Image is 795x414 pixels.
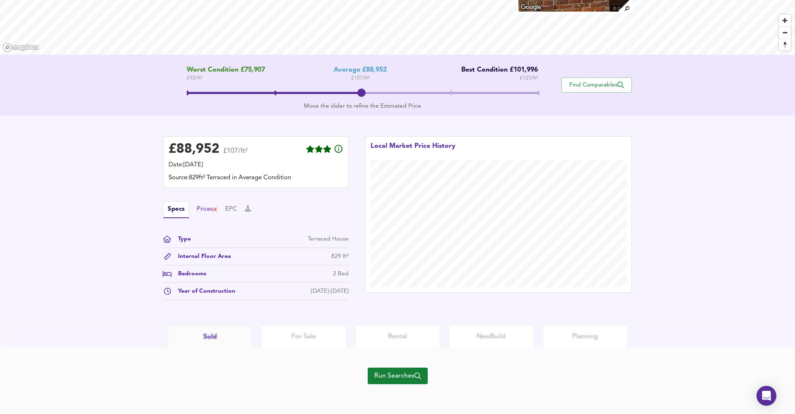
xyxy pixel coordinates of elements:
span: £107/ft² [223,148,248,160]
button: EPC [225,205,237,214]
button: Zoom out [779,26,791,39]
span: Find Comparables [566,81,627,89]
div: [DATE]-[DATE] [311,287,349,296]
div: Source: 829ft² Terraced in Average Condition [169,173,343,183]
button: Find Comparables [561,77,632,93]
button: Run Searches [368,368,428,384]
span: Zoom out [779,27,791,39]
div: 829 ft² [331,252,349,261]
div: Best Condition £101,996 [455,66,538,74]
button: Specs [163,201,189,218]
div: Internal Floor Area [171,252,231,261]
div: Local Market Price History [371,142,455,160]
div: Date: [DATE] [169,161,343,170]
div: Type [171,235,191,243]
div: Average £88,952 [334,66,387,74]
button: Reset bearing to north [779,39,791,51]
div: 2 Bed [333,270,349,278]
div: Move the slider to refine the Estimated Price [187,102,538,110]
div: Terraced House [308,235,349,243]
span: £ 92 / ft² [187,74,265,82]
div: £ 88,952 [169,143,219,156]
span: Worst Condition £75,907 [187,66,265,74]
div: Year of Construction [171,287,235,296]
a: Mapbox homepage [2,43,39,52]
span: £ 123 / ft² [520,74,538,82]
span: Run Searches [374,370,421,382]
button: Zoom in [779,14,791,26]
button: Prices [197,205,218,214]
div: Open Intercom Messenger [756,386,776,406]
span: £ 107 / ft² [351,74,369,82]
div: Bedrooms [171,270,206,278]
